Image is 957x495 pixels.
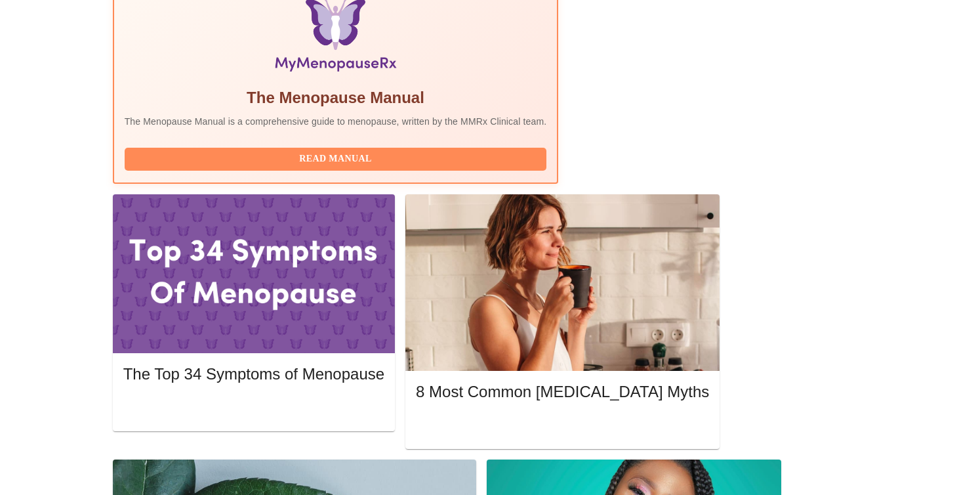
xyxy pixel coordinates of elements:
span: Read Manual [138,151,534,167]
p: The Menopause Manual is a comprehensive guide to menopause, written by the MMRx Clinical team. [125,115,547,128]
a: Read More [123,401,388,412]
h5: The Top 34 Symptoms of Menopause [123,364,384,385]
h5: 8 Most Common [MEDICAL_DATA] Myths [416,381,709,402]
a: Read Manual [125,152,550,163]
button: Read More [123,397,384,420]
button: Read More [416,415,709,438]
h5: The Menopause Manual [125,87,547,108]
a: Read More [416,420,712,431]
button: Read Manual [125,148,547,171]
span: Read More [136,400,371,416]
span: Read More [429,418,696,435]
